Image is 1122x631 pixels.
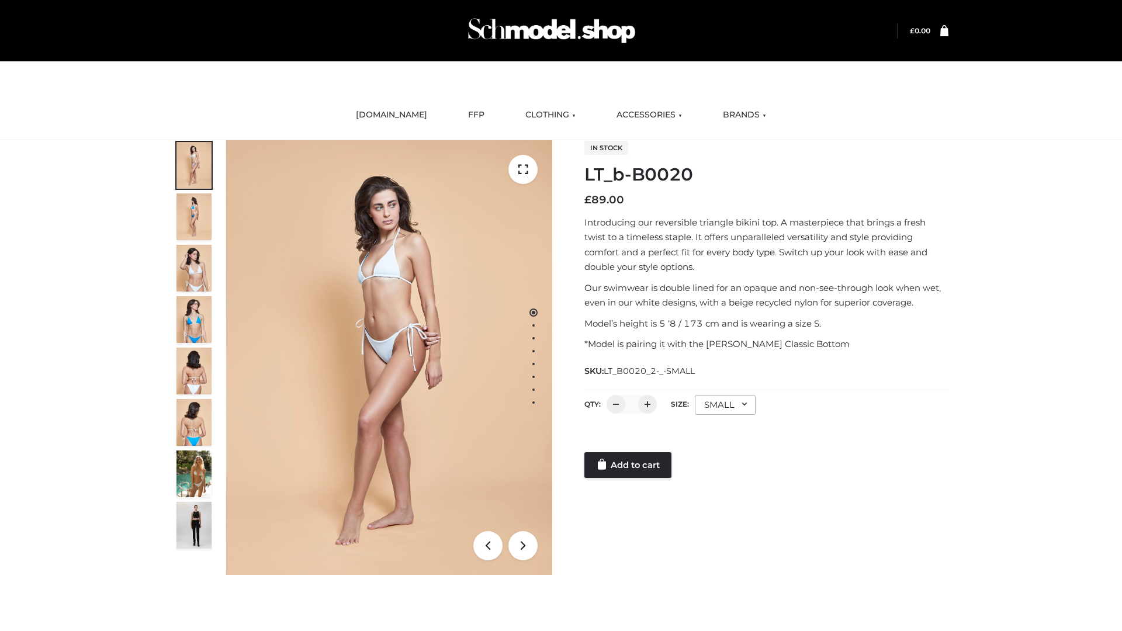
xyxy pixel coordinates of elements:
img: ArielClassicBikiniTop_CloudNine_AzureSky_OW114ECO_1-scaled.jpg [176,142,212,189]
label: QTY: [584,400,601,408]
a: FFP [459,102,493,128]
bdi: 0.00 [910,26,930,35]
span: LT_B0020_2-_-SMALL [604,366,695,376]
bdi: 89.00 [584,193,624,206]
a: £0.00 [910,26,930,35]
img: ArielClassicBikiniTop_CloudNine_AzureSky_OW114ECO_3-scaled.jpg [176,245,212,292]
div: SMALL [695,395,756,415]
label: Size: [671,400,689,408]
span: In stock [584,141,628,155]
img: ArielClassicBikiniTop_CloudNine_AzureSky_OW114ECO_1 [226,140,552,575]
img: Schmodel Admin 964 [464,8,639,54]
span: SKU: [584,364,696,378]
a: [DOMAIN_NAME] [347,102,436,128]
img: ArielClassicBikiniTop_CloudNine_AzureSky_OW114ECO_4-scaled.jpg [176,296,212,343]
a: BRANDS [714,102,775,128]
img: ArielClassicBikiniTop_CloudNine_AzureSky_OW114ECO_2-scaled.jpg [176,193,212,240]
img: Arieltop_CloudNine_AzureSky2.jpg [176,450,212,497]
span: £ [910,26,915,35]
p: Model’s height is 5 ‘8 / 173 cm and is wearing a size S. [584,316,948,331]
p: Our swimwear is double lined for an opaque and non-see-through look when wet, even in our white d... [584,280,948,310]
p: Introducing our reversible triangle bikini top. A masterpiece that brings a fresh twist to a time... [584,215,948,275]
a: Add to cart [584,452,671,478]
span: £ [584,193,591,206]
img: ArielClassicBikiniTop_CloudNine_AzureSky_OW114ECO_7-scaled.jpg [176,348,212,394]
a: ACCESSORIES [608,102,691,128]
p: *Model is pairing it with the [PERSON_NAME] Classic Bottom [584,337,948,352]
h1: LT_b-B0020 [584,164,948,185]
img: 49df5f96394c49d8b5cbdcda3511328a.HD-1080p-2.5Mbps-49301101_thumbnail.jpg [176,502,212,549]
img: ArielClassicBikiniTop_CloudNine_AzureSky_OW114ECO_8-scaled.jpg [176,399,212,446]
a: CLOTHING [517,102,584,128]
